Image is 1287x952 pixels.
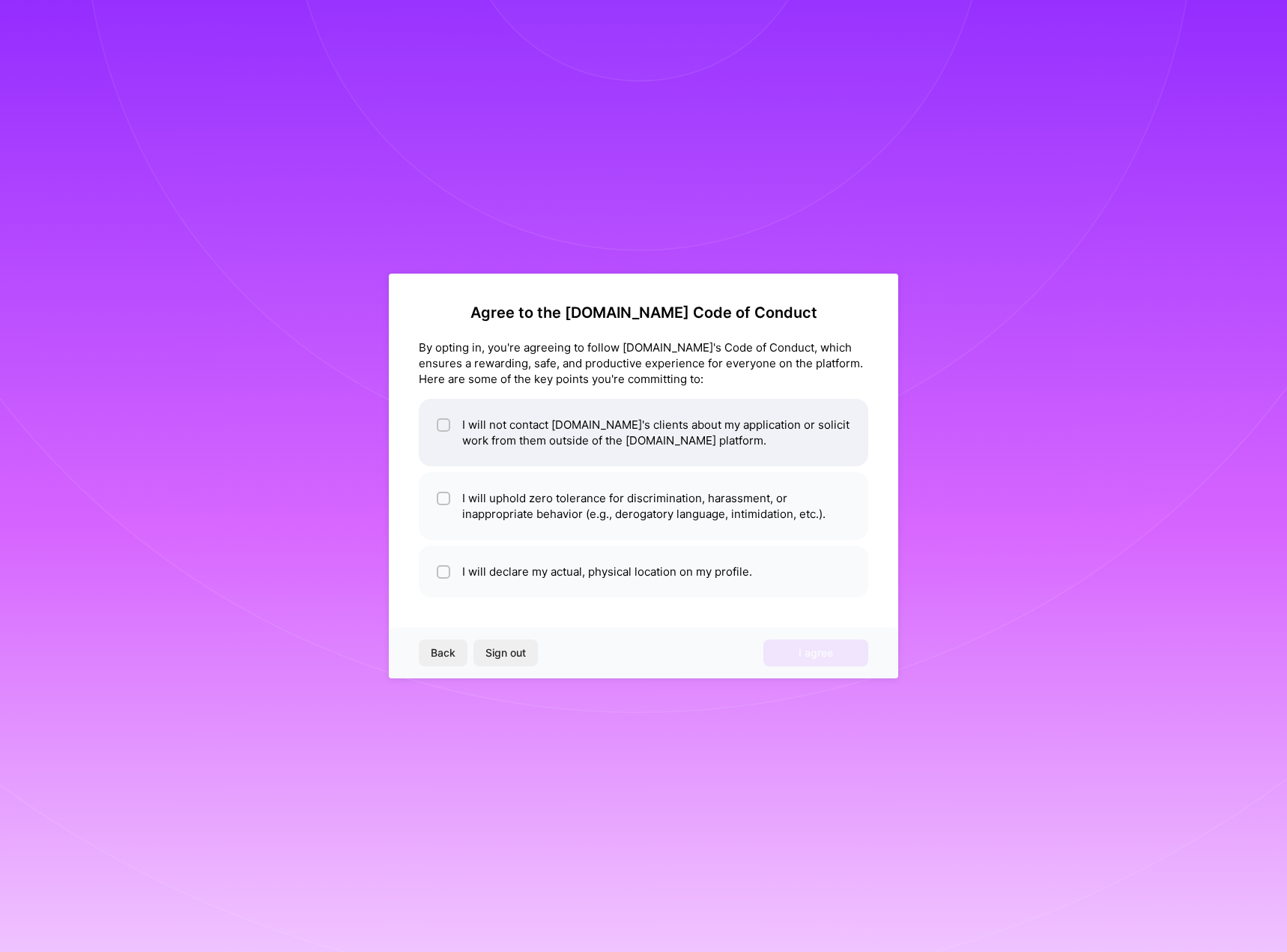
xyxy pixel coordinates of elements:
[419,546,868,597] li: I will declare my actual, physical location on my profile.
[419,340,868,387] div: By opting in, you're agreeing to follow [DOMAIN_NAME]'s Code of Conduct, which ensures a rewardin...
[419,304,868,322] h2: Agree to the [DOMAIN_NAME] Code of Conduct
[419,399,868,466] li: I will not contact [DOMAIN_NAME]'s clients about my application or solicit work from them outside...
[431,645,455,660] span: Back
[419,472,868,540] li: I will uphold zero tolerance for discrimination, harassment, or inappropriate behavior (e.g., der...
[473,639,538,666] button: Sign out
[485,645,526,660] span: Sign out
[419,639,467,666] button: Back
